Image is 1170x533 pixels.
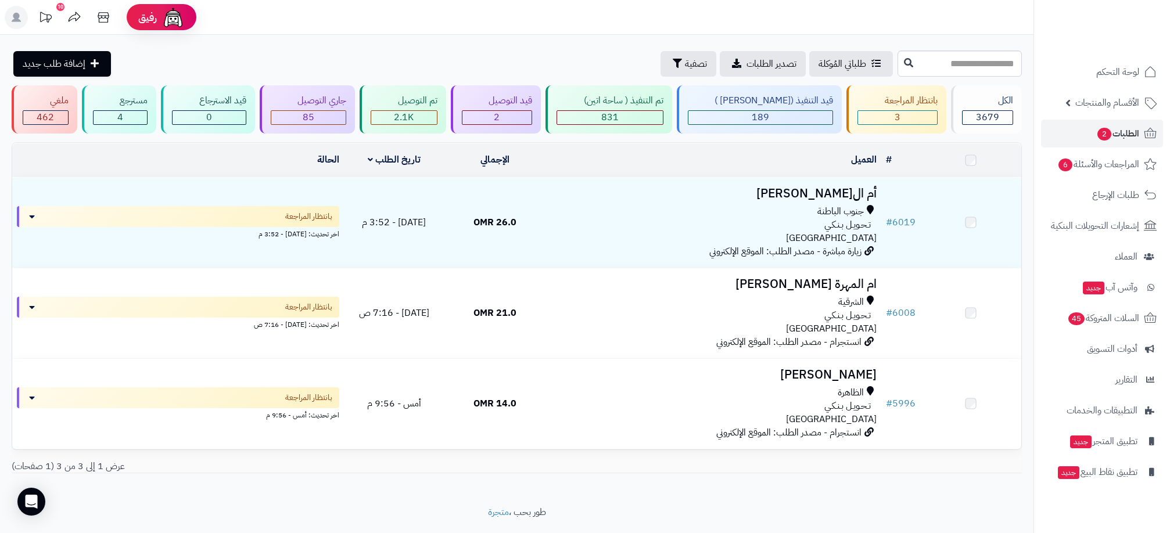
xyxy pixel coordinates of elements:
span: 189 [752,110,769,124]
a: العميل [851,153,877,167]
span: [DATE] - 7:16 ص [359,306,429,320]
div: تم التوصيل [371,94,437,107]
span: 6 [1058,159,1072,171]
span: المراجعات والأسئلة [1057,156,1139,172]
span: 462 [37,110,54,124]
span: # [886,397,892,410]
span: التقارير [1115,372,1137,388]
a: تاريخ الطلب [368,153,421,167]
h3: أم ال[PERSON_NAME] [550,187,877,200]
a: قيد الاسترجاع 0 [159,85,257,134]
div: تم التنفيذ ( ساحة اتين) [557,94,663,107]
a: أدوات التسويق [1041,335,1163,363]
div: 2 [462,111,532,124]
div: ملغي [23,94,69,107]
span: رفيق [138,10,157,24]
div: 831 [557,111,663,124]
a: تم التنفيذ ( ساحة اتين) 831 [543,85,674,134]
span: تطبيق المتجر [1069,433,1137,449]
span: الشرقية [838,296,864,309]
span: زيارة مباشرة - مصدر الطلب: الموقع الإلكتروني [709,244,862,258]
span: أدوات التسويق [1087,341,1137,357]
span: الظاهرة [838,386,864,399]
div: 0 [173,111,246,124]
span: تصدير الطلبات [746,57,796,71]
h3: [PERSON_NAME] [550,368,877,381]
a: طلبات الإرجاع [1041,181,1163,209]
div: اخر تحديث: [DATE] - 7:16 ص [17,318,339,330]
a: المراجعات والأسئلة6 [1041,150,1163,178]
a: قيد التنفيذ ([PERSON_NAME] ) 189 [674,85,845,134]
a: الكل3679 [949,85,1025,134]
span: لوحة التحكم [1096,64,1139,80]
a: تم التوصيل 2.1K [357,85,448,134]
span: الطلبات [1096,125,1139,142]
div: Open Intercom Messenger [17,488,45,516]
span: بانتظار المراجعة [285,392,332,404]
span: 2 [1097,128,1111,141]
span: التطبيقات والخدمات [1067,402,1137,419]
a: الطلبات2 [1041,120,1163,147]
a: بانتظار المراجعة 3 [844,85,949,134]
a: مسترجع 4 [80,85,159,134]
a: وآتس آبجديد [1041,273,1163,301]
div: قيد التنفيذ ([PERSON_NAME] ) [688,94,834,107]
a: #6019 [886,215,916,229]
a: الحالة [317,153,339,167]
div: عرض 1 إلى 3 من 3 (1 صفحات) [3,460,517,473]
img: ai-face.png [161,6,185,29]
span: 21.0 OMR [473,306,516,320]
span: العملاء [1115,249,1137,265]
div: اخر تحديث: أمس - 9:56 م [17,408,339,420]
a: تحديثات المنصة [31,6,60,32]
span: إشعارات التحويلات البنكية [1051,218,1139,234]
a: الإجمالي [480,153,509,167]
span: انستجرام - مصدر الطلب: الموقع الإلكتروني [716,426,862,440]
div: 10 [56,3,64,11]
span: تـحـويـل بـنـكـي [824,309,871,322]
span: 26.0 OMR [473,215,516,229]
span: طلبات الإرجاع [1092,187,1139,203]
span: جديد [1083,282,1104,294]
a: قيد التوصيل 2 [448,85,544,134]
span: 0 [206,110,212,124]
div: 85 [271,111,346,124]
span: تـحـويـل بـنـكـي [824,218,871,232]
div: 3 [858,111,937,124]
a: السلات المتروكة45 [1041,304,1163,332]
span: 3 [895,110,900,124]
div: قيد التوصيل [462,94,533,107]
span: جديد [1058,466,1079,479]
span: إضافة طلب جديد [23,57,85,71]
span: السلات المتروكة [1067,310,1139,326]
a: لوحة التحكم [1041,58,1163,86]
div: 2103 [371,111,437,124]
div: مسترجع [93,94,148,107]
span: 2 [494,110,500,124]
div: 462 [23,111,68,124]
span: طلباتي المُوكلة [819,57,866,71]
span: جنوب الباطنة [817,205,864,218]
div: قيد الاسترجاع [172,94,246,107]
a: طلباتي المُوكلة [809,51,893,77]
a: إضافة طلب جديد [13,51,111,77]
span: أمس - 9:56 م [367,397,421,410]
span: 831 [601,110,619,124]
span: 14.0 OMR [473,397,516,410]
span: # [886,306,892,320]
span: 4 [117,110,123,124]
a: إشعارات التحويلات البنكية [1041,212,1163,240]
span: 3679 [976,110,999,124]
a: متجرة [488,505,509,519]
div: الكل [962,94,1014,107]
span: # [886,215,892,229]
a: تطبيق نقاط البيعجديد [1041,458,1163,486]
div: جاري التوصيل [271,94,347,107]
h3: ام المهرة [PERSON_NAME] [550,278,877,291]
a: التقارير [1041,366,1163,394]
span: بانتظار المراجعة [285,211,332,222]
a: ملغي 462 [9,85,80,134]
span: 85 [303,110,314,124]
span: [GEOGRAPHIC_DATA] [786,322,877,336]
button: تصفية [661,51,716,77]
